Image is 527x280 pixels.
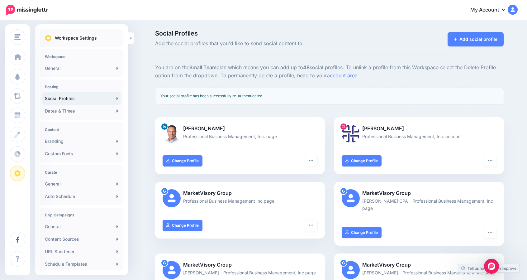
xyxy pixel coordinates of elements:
h4: Posting [45,84,118,89]
a: Auto Schedule [42,190,121,203]
a: Dates & Times [42,105,121,117]
img: menu.png [14,34,21,40]
a: General [42,220,121,233]
p: [PERSON_NAME] [163,125,317,133]
a: Social Profiles [42,92,121,105]
a: General [42,62,121,75]
img: 473169720_2343072849395561_1963068252507395187_n-bsa152065.jpg [342,125,360,143]
p: MarketVisory Group [163,189,317,197]
p: MarketVisory Group [163,261,317,269]
p: [PERSON_NAME] - Professional Business Management, Inc page [342,269,496,276]
a: Change Profile [163,220,203,231]
img: Missinglettr [6,5,48,15]
div: Open Intercom Messenger [484,259,499,274]
h4: Content [45,127,118,132]
p: MarketVisory Group [342,189,496,197]
a: Schedule Templates [42,258,121,270]
p: [PERSON_NAME] [342,125,496,133]
img: 1724810101316-62058.png [163,125,181,143]
div: Your social profile has been successfully re-authenticated [155,88,504,104]
p: MarketVisory Group [342,261,496,269]
p: You are on the plan which means you can add up to social profiles. To unlink a profile from this ... [155,64,504,80]
img: user_default_image.png [163,189,181,207]
a: Branding [42,135,121,147]
h4: Workspace [45,54,118,59]
b: Small Team [189,64,216,70]
h4: Drip Campaigns [45,213,118,217]
p: [PERSON_NAME] - Professional Business Management, Inc page [163,269,317,276]
p: [PERSON_NAME] CPA - Professional Business Management, Inc page [342,197,496,212]
p: Professional Business Management, Inc. account [342,133,496,140]
img: user_default_image.png [163,261,181,279]
a: account area [327,72,358,79]
a: Custom Fonts [42,147,121,160]
p: Professional Business Management, Inc. page [163,133,317,140]
p: Professional Business Management Inc page [163,197,317,205]
a: Change Profile [163,155,203,167]
a: Add social profile [448,32,504,46]
img: settings.png [45,35,52,41]
b: 48 [303,64,310,70]
a: Tell us how we can improve [458,264,520,273]
span: Add the social profiles that you'd like to send social content to. [155,40,385,48]
h4: Curate [45,170,118,175]
a: Change Profile [342,155,382,167]
img: user_default_image.png [342,189,360,207]
a: URL Shortener [42,245,121,258]
p: Workspace Settings [55,34,97,42]
a: Change Profile [342,227,382,238]
a: General [42,178,121,190]
img: user_default_image.png [342,261,360,279]
span: Social Profiles [155,30,385,36]
a: My Account [464,2,518,18]
a: Content Sources [42,233,121,245]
